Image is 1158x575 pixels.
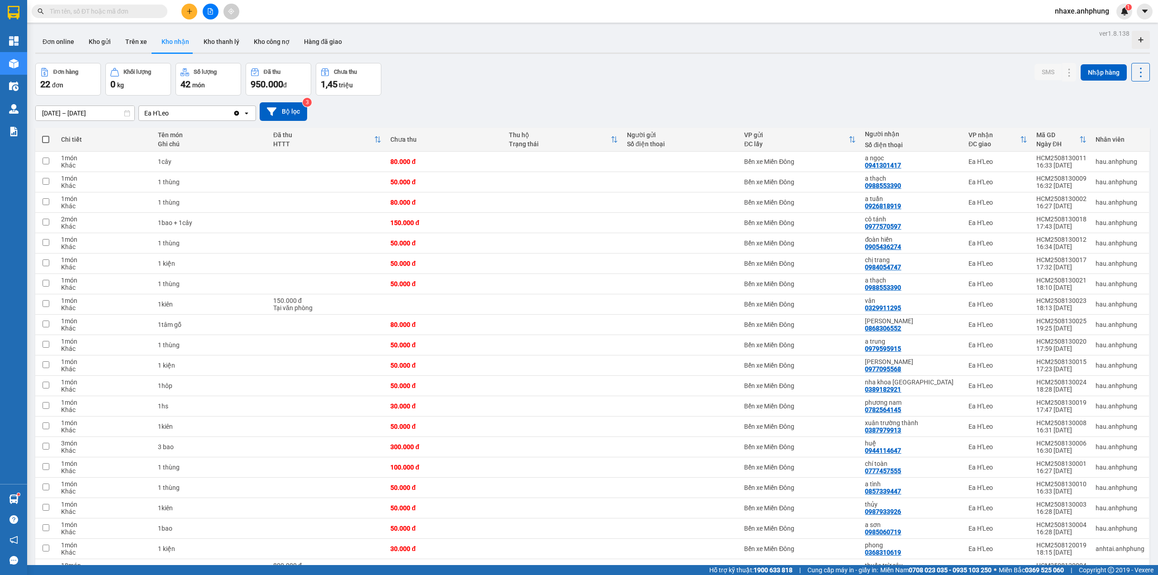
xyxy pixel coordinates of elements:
div: 1cây [158,158,264,165]
div: Ngày ĐH [1036,140,1079,148]
div: 1 món [61,358,149,365]
div: 50.000 đ [390,341,499,349]
div: hau.anhphung [1096,260,1144,267]
div: 0387979913 [865,426,901,434]
div: Tên món [158,131,264,139]
span: 950.000 [251,79,283,90]
div: HCM2508130019 [1036,399,1087,406]
div: 0905436274 [865,243,901,250]
div: thủy [865,501,959,508]
div: 0984054747 [865,264,901,271]
div: Đã thu [273,131,374,139]
div: 16:27 [DATE] [1036,467,1087,474]
div: 1 món [61,379,149,386]
button: plus [181,4,197,19]
div: HCM2508130006 [1036,440,1087,447]
input: Selected Ea H'Leo. [170,109,171,118]
div: Khác [61,386,149,393]
div: 1kiên [158,423,264,430]
button: Kho nhận [154,31,196,53]
div: hau.anhphung [1096,484,1144,491]
div: 0926818919 [865,202,901,210]
th: Toggle SortBy [740,128,860,152]
div: 1 kiện [158,260,264,267]
div: 50.000 đ [390,240,499,247]
div: 0977570597 [865,223,901,230]
div: Bến xe Miền Đông [744,260,856,267]
div: 1 thùng [158,199,264,206]
svg: Clear value [233,110,240,117]
div: a trung [865,338,959,345]
div: 1 thùng [158,240,264,247]
div: Ea H'Leo [968,443,1027,450]
div: 17:59 [DATE] [1036,345,1087,352]
img: logo-vxr [8,6,19,19]
div: 1 thùng [158,484,264,491]
div: 1 thùng [158,341,264,349]
div: HCM2508130017 [1036,256,1087,264]
div: Ea H'Leo [968,178,1027,186]
div: ĐC giao [968,140,1020,148]
button: Nhập hàng [1081,64,1127,81]
div: 0389182921 [865,386,901,393]
div: phương nam [865,399,959,406]
div: Bến xe Miền Đông [744,484,856,491]
div: Khác [61,223,149,230]
div: Ea H'Leo [968,362,1027,369]
div: 100.000 đ [390,464,499,471]
div: Khác [61,345,149,352]
div: Chưa thu [334,69,357,75]
button: SMS [1035,64,1062,80]
div: 0987933926 [865,508,901,515]
div: 1 món [61,419,149,426]
div: ĐC lấy [744,140,849,148]
button: Kho gửi [81,31,118,53]
div: Khác [61,304,149,311]
div: 0868306552 [865,325,901,332]
div: Bến xe Miền Đông [744,280,856,287]
div: 16:32 [DATE] [1036,182,1087,189]
img: warehouse-icon [9,104,19,114]
div: VP gửi [744,131,849,139]
div: hau.anhphung [1096,423,1144,430]
div: 0857339447 [865,488,901,495]
div: Ea H'Leo [144,109,169,118]
div: Ea H'Leo [968,402,1027,410]
div: HCM2508130025 [1036,317,1087,325]
div: 50.000 đ [390,504,499,512]
div: Khác [61,325,149,332]
div: Bến xe Miền Đông [744,321,856,328]
div: Khác [61,447,149,454]
img: warehouse-icon [9,59,19,68]
img: warehouse-icon [9,81,19,91]
div: 1bao + 1cây [158,219,264,226]
div: 1kiên [158,504,264,512]
button: caret-down [1137,4,1153,19]
div: Ea H'Leo [968,260,1027,267]
span: đ [283,81,287,89]
div: Ea H'Leo [968,240,1027,247]
div: 1 món [61,541,149,549]
div: 0944114647 [865,447,901,454]
img: solution-icon [9,127,19,136]
button: Kho công nợ [247,31,297,53]
div: 0941301417 [865,162,901,169]
span: 1 [1127,4,1130,10]
div: Đã thu [264,69,280,75]
div: Khác [61,243,149,250]
span: 0 [110,79,115,90]
div: a ngọc [865,154,959,162]
div: hau.anhphung [1096,219,1144,226]
div: Ea H'Leo [968,199,1027,206]
div: Ea H'Leo [968,464,1027,471]
div: Ea H'Leo [968,321,1027,328]
div: 1 món [61,501,149,508]
button: Đã thu950.000đ [246,63,311,96]
div: Bến xe Miền Đông [744,504,856,512]
span: search [38,8,44,14]
input: Select a date range. [36,106,134,120]
button: Hàng đã giao [297,31,349,53]
div: 17:32 [DATE] [1036,264,1087,271]
div: 50.000 đ [390,362,499,369]
div: Đơn hàng [53,69,78,75]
